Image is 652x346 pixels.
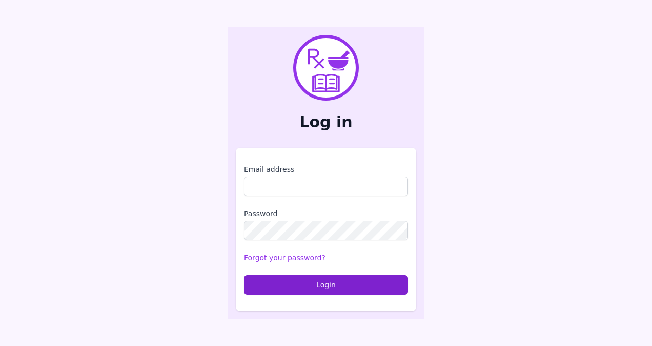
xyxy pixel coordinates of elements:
img: PharmXellence Logo [293,35,359,101]
button: Login [244,275,408,295]
label: Password [244,208,408,219]
h2: Log in [236,113,416,131]
label: Email address [244,164,408,175]
a: Forgot your password? [244,254,325,262]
